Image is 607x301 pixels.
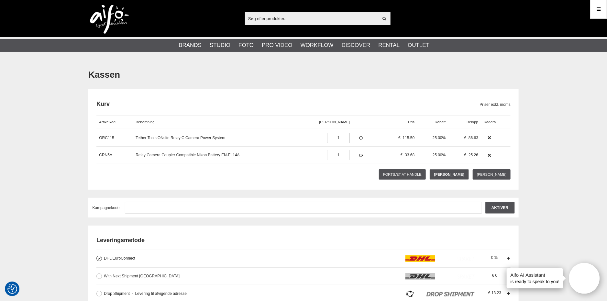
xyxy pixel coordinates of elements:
[511,272,560,278] h4: Aifo AI Assistant
[245,14,379,23] input: Søg efter produkter...
[491,255,499,260] span: 15
[342,41,370,50] a: Discover
[210,41,230,50] a: Studio
[99,120,116,124] span: Artikelkod
[262,41,292,50] a: Pro Video
[319,120,350,124] span: [PERSON_NAME]
[7,284,17,294] img: Revisit consent button
[403,136,415,140] span: 115.50
[430,169,469,180] a: [PERSON_NAME]
[104,274,180,278] span: With Next Shipment [GEOGRAPHIC_DATA]
[480,102,511,107] span: Priser exkl. moms
[238,41,254,50] a: Foto
[405,273,475,280] img: icon_dhl.png
[484,120,496,124] span: Radera
[473,169,511,180] a: [PERSON_NAME]
[90,5,129,34] img: logo.png
[433,136,446,140] span: 25.00%
[435,120,446,124] span: Rabatt
[136,120,154,124] span: Benämning
[7,283,17,295] button: Samtykkepræferencer
[301,41,334,50] a: Workflow
[136,153,239,157] a: Relay Camera Coupler Compatible Nikon Battery EN-EL14A
[88,69,519,81] h1: Kassen
[492,273,498,278] span: 0
[485,202,515,214] input: Aktiver
[405,291,475,297] img: icon_dropshipments_logo.png
[405,255,475,262] img: icon_dhl.png
[467,120,478,124] span: Belopp
[408,120,414,124] span: Pris
[379,169,425,180] a: Fortsæt at handle
[132,291,188,296] span: Levering til afvigende adresse.
[405,153,414,157] span: 33.68
[408,41,429,50] a: Outlet
[104,291,130,296] span: Drop Shipment
[433,153,446,157] span: 25.00%
[93,206,120,210] span: Kampagnekode
[96,236,511,244] h2: Leveringsmetode
[136,136,225,140] a: Tether Tools ONsite Relay C Camera Power System
[104,256,135,261] span: DHL EuroConnect
[96,100,480,108] h2: Kurv
[488,291,501,295] span: 13.23
[99,136,114,140] a: ORC115
[469,153,478,157] span: 25.26
[469,136,478,140] span: 86.63
[99,153,112,157] a: CRN5A
[378,41,400,50] a: Rental
[507,268,564,288] div: is ready to speak to you!
[179,41,202,50] a: Brands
